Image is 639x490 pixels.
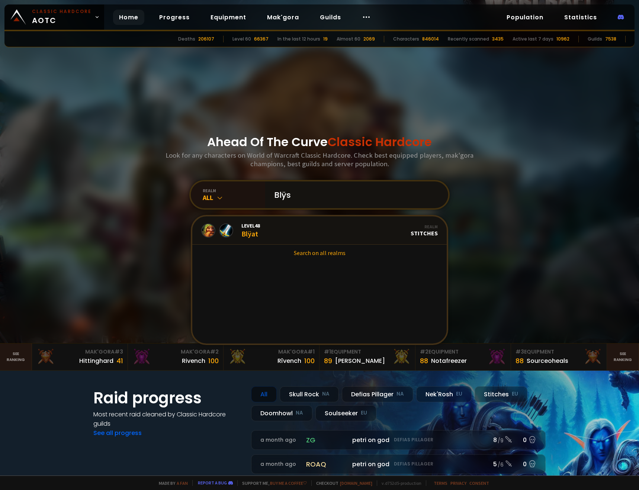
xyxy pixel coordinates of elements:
a: Mak'Gora#1Rîvench100 [224,344,319,370]
a: Seeranking [607,344,639,370]
small: Classic Hardcore [32,8,91,15]
div: Active last 7 days [513,36,553,42]
div: Equipment [324,348,411,356]
div: 100 [304,356,315,366]
div: realm [203,188,265,193]
div: Rîvench [277,356,301,365]
div: 89 [324,356,332,366]
small: NA [322,390,330,398]
span: # 1 [308,348,315,355]
div: Guilds [588,36,602,42]
a: a month agoroaqpetri on godDefias Pillager5 /60 [251,454,546,474]
a: See all progress [93,429,142,437]
div: Stitches [411,224,438,237]
a: Privacy [450,480,466,486]
div: Equipment [516,348,602,356]
span: AOTC [32,8,91,26]
a: Equipment [205,10,252,25]
div: 100 [208,356,219,366]
div: Skull Rock [280,386,339,402]
div: Equipment [420,348,507,356]
div: Mak'Gora [36,348,123,356]
h1: Raid progress [93,386,242,410]
span: # 3 [115,348,123,355]
h4: Most recent raid cleaned by Classic Hardcore guilds [93,410,242,428]
input: Search a character... [270,181,439,208]
div: Mak'Gora [228,348,315,356]
div: Hittinghard [79,356,113,365]
span: v. d752d5 - production [377,480,421,486]
div: [PERSON_NAME] [335,356,385,365]
a: Guilds [314,10,347,25]
div: Deaths [178,36,195,42]
a: Search on all realms [192,245,447,261]
div: 206107 [198,36,214,42]
div: 88 [420,356,428,366]
small: NA [396,390,404,398]
div: Soulseeker [315,405,376,421]
div: 19 [323,36,328,42]
div: Almost 60 [337,36,360,42]
a: Classic HardcoreAOTC [4,4,104,30]
span: Made by [154,480,188,486]
a: a month agozgpetri on godDefias Pillager8 /90 [251,430,546,450]
div: Characters [393,36,419,42]
a: Report a bug [198,480,227,486]
a: [DOMAIN_NAME] [340,480,372,486]
a: Mak'Gora#3Hittinghard41 [32,344,128,370]
div: 10962 [556,36,569,42]
div: Level 60 [232,36,251,42]
a: Terms [434,480,447,486]
div: Rivench [182,356,205,365]
div: Sourceoheals [527,356,568,365]
div: Nek'Rosh [416,386,472,402]
div: Doomhowl [251,405,312,421]
div: Mak'Gora [132,348,219,356]
div: Recently scanned [448,36,489,42]
a: #2Equipment88Notafreezer [415,344,511,370]
h1: Ahead Of The Curve [207,133,432,151]
span: # 2 [210,348,219,355]
div: 2069 [363,36,375,42]
div: 88 [516,356,524,366]
span: Level 48 [241,222,260,229]
small: EU [512,390,518,398]
div: Stitches [475,386,527,402]
small: EU [361,409,367,417]
a: Home [113,10,144,25]
span: Checkout [311,480,372,486]
small: NA [296,409,303,417]
a: a fan [177,480,188,486]
a: Statistics [558,10,603,25]
a: Population [501,10,549,25]
div: All [251,386,277,402]
div: Realm [411,224,438,229]
div: 41 [116,356,123,366]
div: In the last 12 hours [277,36,320,42]
a: Buy me a coffee [270,480,307,486]
span: Classic Hardcore [328,133,432,150]
span: # 1 [324,348,331,355]
span: # 3 [516,348,524,355]
a: Mak'Gora#2Rivench100 [128,344,224,370]
div: 66367 [254,36,269,42]
div: All [203,193,265,202]
h3: Look for any characters on World of Warcraft Classic Hardcore. Check best equipped players, mak'g... [163,151,476,168]
div: Blÿat [241,222,260,238]
a: Level48BlÿatRealmStitches [192,216,447,245]
a: Progress [153,10,196,25]
a: Consent [469,480,489,486]
div: Notafreezer [431,356,467,365]
div: 846014 [422,36,439,42]
span: Support me, [237,480,307,486]
small: EU [456,390,462,398]
div: Defias Pillager [342,386,413,402]
div: 7538 [605,36,616,42]
span: # 2 [420,348,428,355]
a: #3Equipment88Sourceoheals [511,344,607,370]
div: 3435 [492,36,504,42]
a: Mak'gora [261,10,305,25]
a: #1Equipment89[PERSON_NAME] [319,344,415,370]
